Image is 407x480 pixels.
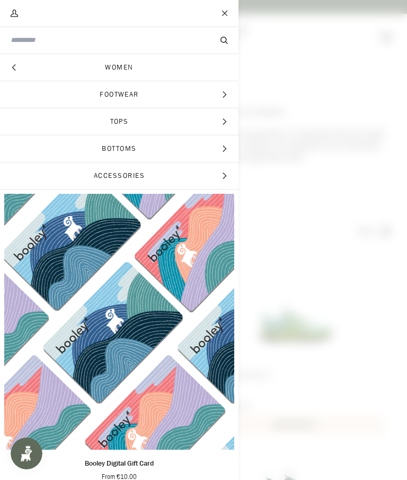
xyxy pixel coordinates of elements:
iframe: Button to open loyalty program pop-up [11,438,42,469]
product-grid-item-variant: €10.00 [4,194,234,450]
input: Search our store [11,35,192,45]
p: Booley Digital Gift Card [85,458,154,469]
a: Booley Digital Gift Card [4,194,234,450]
